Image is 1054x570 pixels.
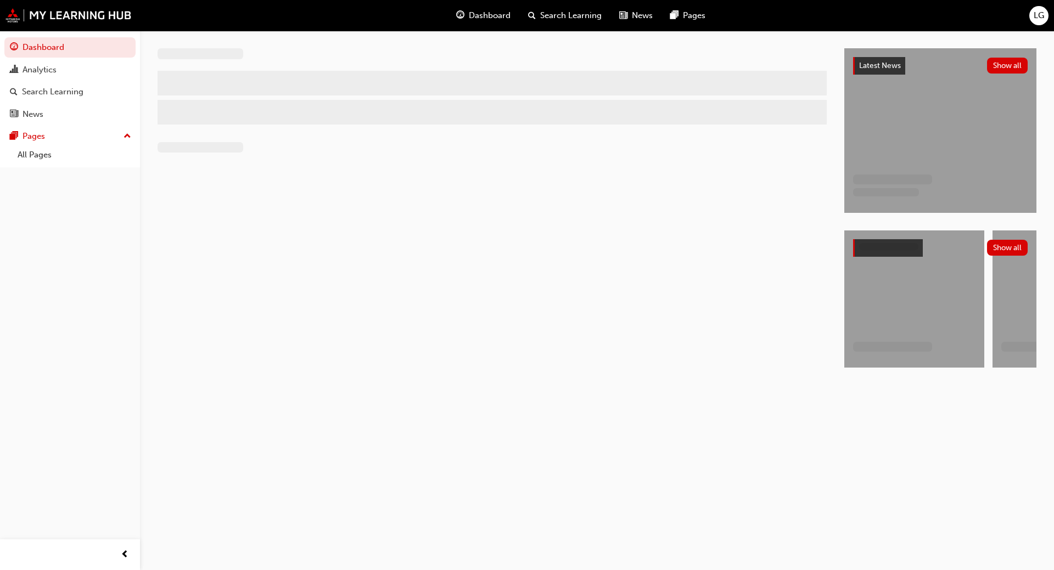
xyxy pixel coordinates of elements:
span: Latest News [859,61,901,70]
div: Search Learning [22,86,83,98]
a: pages-iconPages [661,4,714,27]
a: News [4,104,136,125]
span: pages-icon [670,9,679,22]
button: Show all [987,240,1028,256]
button: DashboardAnalyticsSearch LearningNews [4,35,136,126]
span: LG [1034,9,1044,22]
span: chart-icon [10,65,18,75]
a: Latest NewsShow all [853,57,1028,75]
span: search-icon [10,87,18,97]
div: News [23,108,43,121]
button: Pages [4,126,136,146]
a: news-iconNews [610,4,661,27]
span: News [632,9,653,22]
span: guage-icon [456,9,464,22]
span: news-icon [10,110,18,120]
span: Dashboard [469,9,511,22]
button: Show all [987,58,1028,74]
span: up-icon [124,129,131,144]
div: Analytics [23,64,57,76]
span: prev-icon [121,548,129,562]
a: guage-iconDashboard [447,4,519,27]
span: news-icon [619,9,627,22]
img: mmal [5,8,132,22]
span: Pages [683,9,705,22]
a: Analytics [4,60,136,80]
a: Dashboard [4,37,136,58]
button: LG [1029,6,1049,25]
div: Pages [23,130,45,143]
a: search-iconSearch Learning [519,4,610,27]
span: pages-icon [10,132,18,142]
a: Show all [853,239,1028,257]
span: Search Learning [540,9,602,22]
a: Search Learning [4,82,136,102]
span: search-icon [528,9,536,22]
a: All Pages [13,146,136,163]
span: guage-icon [10,43,18,53]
